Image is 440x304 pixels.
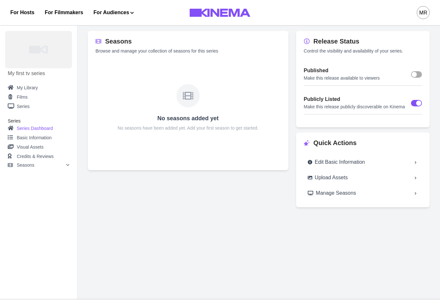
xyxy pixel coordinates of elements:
[308,189,356,197] div: Manage Seasons
[8,84,69,92] a: My Library
[8,152,69,161] a: Credits & Reviews
[45,9,83,16] a: For Filmmakers
[95,48,281,54] p: Browse and manage your collection of seasons for this series
[8,103,69,111] a: Series
[8,70,69,77] a: My first tv series
[314,37,359,45] h2: Release Status
[304,96,405,102] h2: Publicly Listed
[304,187,422,200] a: Manage Seasons
[314,139,357,147] h2: Quick Actions
[308,174,348,181] div: Upload Assets
[94,9,134,16] button: For Audiences
[419,9,427,17] div: MR
[8,118,69,124] h2: Series
[304,171,422,184] a: Upload Assets
[117,125,258,132] p: No seasons have been added yet. Add your first season to get started.
[304,67,380,74] h2: Published
[308,158,365,166] div: Edit Basic Information
[105,37,132,45] h2: Seasons
[8,142,69,152] a: Visual Assets
[8,124,69,133] a: Series Dashboard
[10,9,35,16] a: For Hosts
[304,48,422,54] p: Control the visibility and availability of your series.
[8,93,69,101] a: Films
[304,156,422,169] a: Edit Basic Information
[157,115,219,122] h3: No seasons added yet
[304,103,405,110] p: Make this release publicly discoverable on Kinema
[8,133,69,142] a: Basic Information
[17,163,34,167] p: Seasons
[304,75,380,82] p: Make this release available to viewers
